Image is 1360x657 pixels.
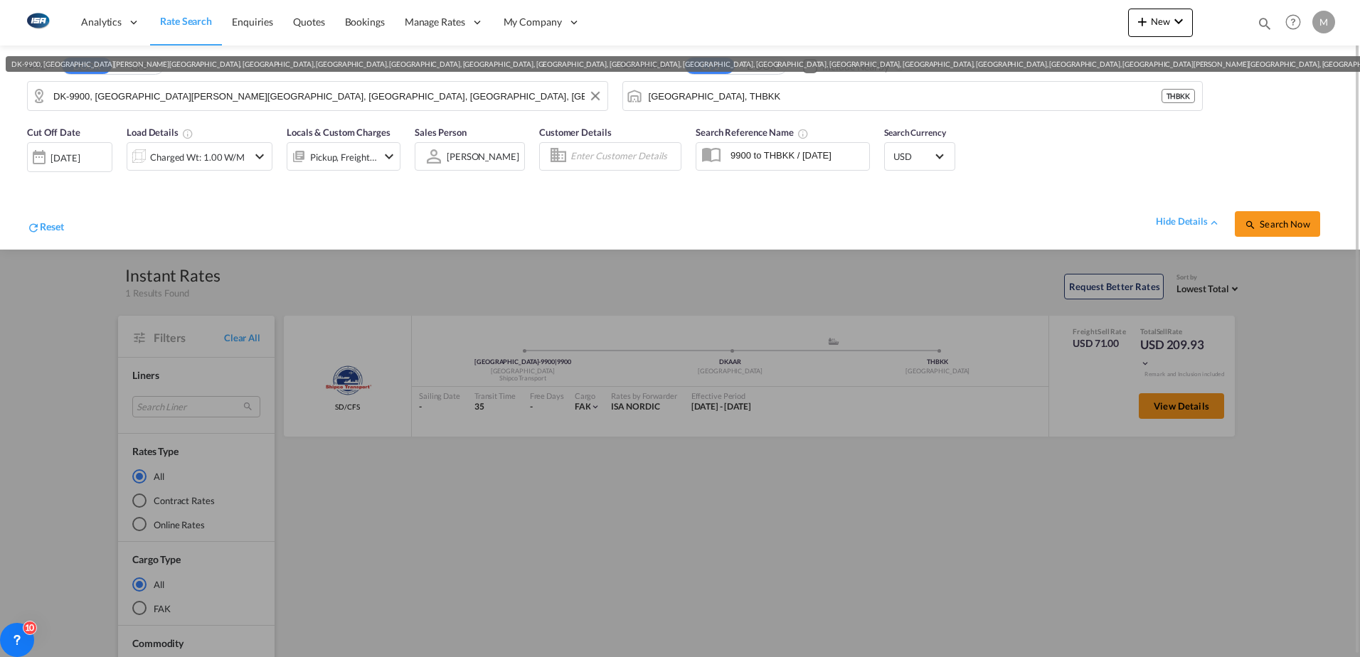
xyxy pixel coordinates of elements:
[27,220,64,237] div: icon-refreshReset
[53,85,600,107] input: Search by Door
[1170,13,1187,30] md-icon: icon-chevron-down
[127,142,272,171] div: Charged Wt: 1.00 W/Micon-chevron-down
[381,148,398,165] md-icon: icon-chevron-down
[150,147,245,167] div: Charged Wt: 1.00 W/M
[1245,218,1309,230] span: icon-magnifySearch Now
[1156,215,1221,229] div: hide detailsicon-chevron-up
[293,16,324,28] span: Quotes
[649,85,1162,107] input: Search by Port
[1257,16,1273,37] div: icon-magnify
[251,148,268,165] md-icon: icon-chevron-down
[287,142,400,171] div: Pickup Freight Origin Origin Customicon-chevron-down
[415,127,467,138] span: Sales Person
[570,146,676,167] input: Enter Customer Details
[797,128,809,139] md-icon: Your search will be saved by the below given name
[28,82,607,110] md-input-container: DK-9900, Abildgård, Åsted, Dvergetved, Elling, Flade, Frederikshavn, Gadholt, Gærum, Haldbjerg, K...
[1312,11,1335,33] div: M
[585,85,606,107] button: Clear Input
[1208,216,1221,229] md-icon: icon-chevron-up
[504,15,562,29] span: My Company
[892,146,947,166] md-select: Select Currency: $ USDUnited States Dollar
[447,151,519,162] div: [PERSON_NAME]
[1245,219,1256,230] md-icon: icon-magnify
[27,142,112,172] div: [DATE]
[803,58,889,73] md-checkbox: Checkbox No Ink
[1134,16,1187,27] span: New
[27,221,40,234] md-icon: icon-refresh
[1281,10,1312,36] div: Help
[1281,10,1305,34] span: Help
[884,127,946,138] span: Search Currency
[51,151,80,164] div: [DATE]
[127,127,193,138] span: Load Details
[160,15,212,27] span: Rate Search
[27,127,80,138] span: Cut Off Date
[696,127,809,138] span: Search Reference Name
[345,16,385,28] span: Bookings
[893,150,933,163] span: USD
[21,6,53,38] img: 1aa151c0c08011ec8d6f413816f9a227.png
[445,146,521,166] md-select: Sales Person: Martin Kring
[623,82,1203,110] md-input-container: Bangkok, THBKK
[1162,89,1196,103] div: THBKK
[723,144,869,166] input: Search Reference Name
[27,170,38,189] md-datepicker: Select
[1134,13,1151,30] md-icon: icon-plus 400-fg
[232,16,273,28] span: Enquiries
[1257,16,1273,31] md-icon: icon-magnify
[1235,211,1320,237] button: icon-magnifySearch Now
[1128,9,1193,37] button: icon-plus 400-fgNewicon-chevron-down
[310,147,377,167] div: Pickup Freight Origin Origin Custom
[539,127,611,138] span: Customer Details
[40,220,64,233] span: Reset
[287,127,391,138] span: Locals & Custom Charges
[182,128,193,139] md-icon: Chargeable Weight
[405,15,465,29] span: Manage Rates
[81,15,122,29] span: Analytics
